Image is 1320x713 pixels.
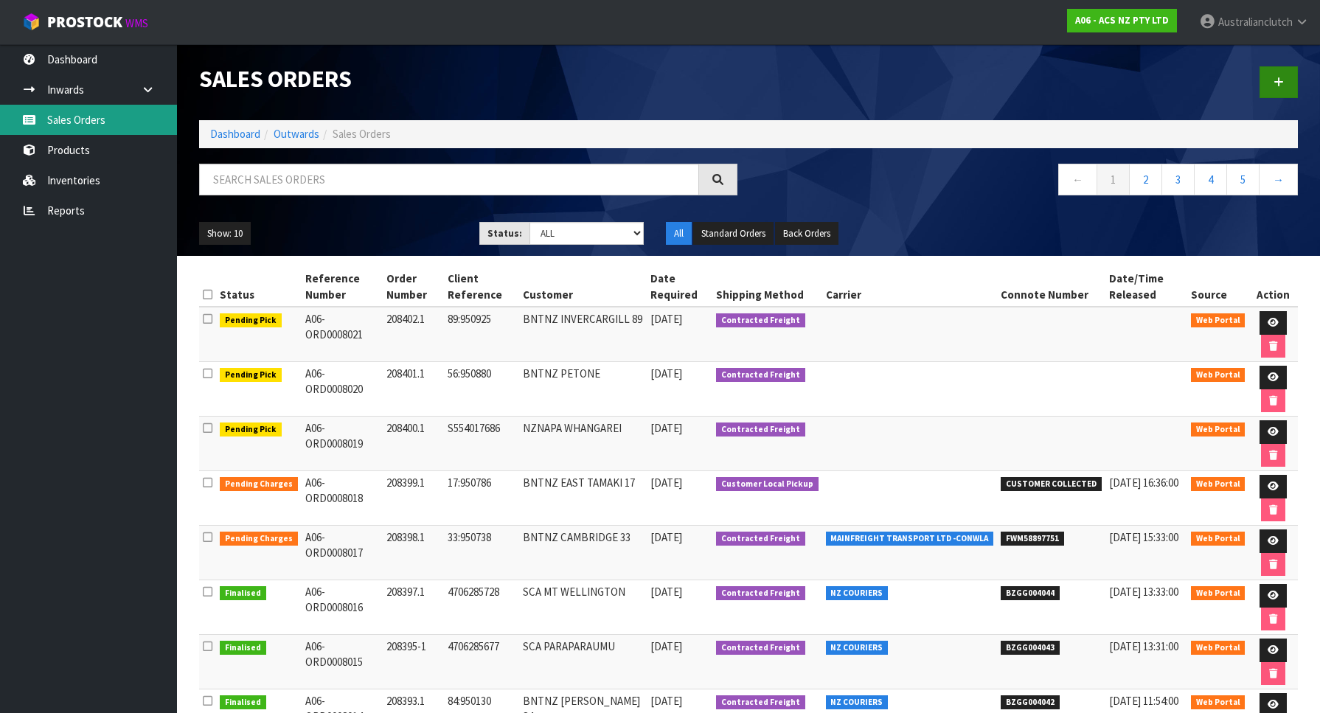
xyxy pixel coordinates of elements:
[760,164,1298,200] nav: Page navigation
[1109,694,1178,708] span: [DATE] 11:54:00
[302,307,383,362] td: A06-ORD0008021
[199,164,699,195] input: Search sales orders
[519,362,647,417] td: BNTNZ PETONE
[826,586,889,601] span: NZ COURIERS
[775,222,838,246] button: Back Orders
[444,307,519,362] td: 89:950925
[220,313,282,328] span: Pending Pick
[1259,164,1298,195] a: →
[487,227,522,240] strong: Status:
[383,267,444,307] th: Order Number
[1001,695,1060,710] span: BZGG004042
[1109,639,1178,653] span: [DATE] 13:31:00
[1191,695,1246,710] span: Web Portal
[199,222,251,246] button: Show: 10
[716,695,805,710] span: Contracted Freight
[1109,530,1178,544] span: [DATE] 15:33:00
[716,586,805,601] span: Contracted Freight
[302,417,383,471] td: A06-ORD0008019
[444,417,519,471] td: S554017686
[716,422,805,437] span: Contracted Freight
[444,526,519,580] td: 33:950738
[383,307,444,362] td: 208402.1
[650,366,682,380] span: [DATE]
[1248,267,1298,307] th: Action
[125,16,148,30] small: WMS
[383,471,444,526] td: 208399.1
[1129,164,1162,195] a: 2
[1191,586,1246,601] span: Web Portal
[444,580,519,635] td: 4706285728
[1075,14,1169,27] strong: A06 - ACS NZ PTY LTD
[1058,164,1097,195] a: ←
[1218,15,1293,29] span: Australianclutch
[383,526,444,580] td: 208398.1
[1194,164,1227,195] a: 4
[1001,532,1064,546] span: FWM58897751
[1001,477,1102,492] span: CUSTOMER COLLECTED
[647,267,712,307] th: Date Required
[650,585,682,599] span: [DATE]
[1226,164,1260,195] a: 5
[1109,585,1178,599] span: [DATE] 13:33:00
[302,580,383,635] td: A06-ORD0008016
[1109,476,1178,490] span: [DATE] 16:36:00
[822,267,998,307] th: Carrier
[1001,641,1060,655] span: BZGG004043
[383,635,444,689] td: 208395-1
[302,267,383,307] th: Reference Number
[220,586,266,601] span: Finalised
[650,421,682,435] span: [DATE]
[302,526,383,580] td: A06-ORD0008017
[519,417,647,471] td: NZNAPA WHANGAREI
[383,362,444,417] td: 208401.1
[333,127,391,141] span: Sales Orders
[1191,422,1246,437] span: Web Portal
[712,267,822,307] th: Shipping Method
[1105,267,1187,307] th: Date/Time Released
[826,532,994,546] span: MAINFREIGHT TRANSPORT LTD -CONWLA
[1191,313,1246,328] span: Web Portal
[519,267,647,307] th: Customer
[302,362,383,417] td: A06-ORD0008020
[22,13,41,31] img: cube-alt.png
[716,532,805,546] span: Contracted Freight
[716,368,805,383] span: Contracted Freight
[444,267,519,307] th: Client Reference
[1187,267,1249,307] th: Source
[650,530,682,544] span: [DATE]
[666,222,692,246] button: All
[997,267,1105,307] th: Connote Number
[220,477,298,492] span: Pending Charges
[826,641,889,655] span: NZ COURIERS
[1097,164,1130,195] a: 1
[383,417,444,471] td: 208400.1
[444,362,519,417] td: 56:950880
[1191,641,1246,655] span: Web Portal
[220,532,298,546] span: Pending Charges
[1161,164,1195,195] a: 3
[693,222,774,246] button: Standard Orders
[1191,532,1246,546] span: Web Portal
[826,695,889,710] span: NZ COURIERS
[1191,477,1246,492] span: Web Portal
[220,641,266,655] span: Finalised
[650,639,682,653] span: [DATE]
[1191,368,1246,383] span: Web Portal
[519,526,647,580] td: BNTNZ CAMBRIDGE 33
[1001,586,1060,601] span: BZGG004044
[444,471,519,526] td: 17:950786
[220,695,266,710] span: Finalised
[716,641,805,655] span: Contracted Freight
[519,580,647,635] td: SCA MT WELLINGTON
[716,477,819,492] span: Customer Local Pickup
[210,127,260,141] a: Dashboard
[302,471,383,526] td: A06-ORD0008018
[444,635,519,689] td: 4706285677
[220,368,282,383] span: Pending Pick
[650,476,682,490] span: [DATE]
[220,422,282,437] span: Pending Pick
[519,635,647,689] td: SCA PARAPARAUMU
[274,127,319,141] a: Outwards
[519,307,647,362] td: BNTNZ INVERCARGILL 89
